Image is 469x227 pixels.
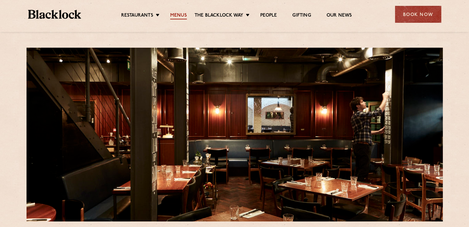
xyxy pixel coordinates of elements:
[28,10,81,19] img: BL_Textured_Logo-footer-cropped.svg
[292,13,311,19] a: Gifting
[260,13,277,19] a: People
[170,13,187,19] a: Menus
[327,13,352,19] a: Our News
[121,13,153,19] a: Restaurants
[395,6,441,23] div: Book Now
[195,13,243,19] a: The Blacklock Way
